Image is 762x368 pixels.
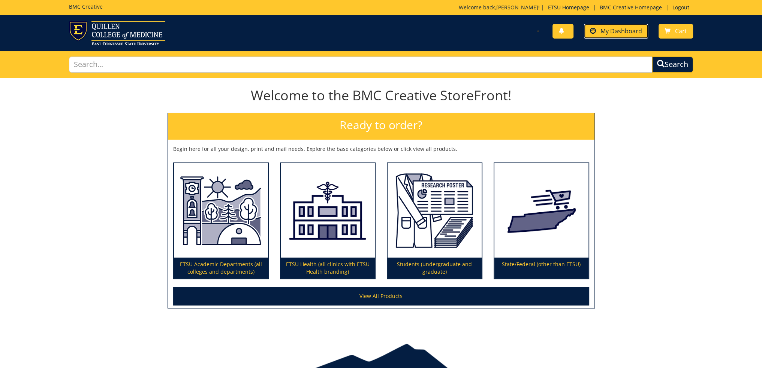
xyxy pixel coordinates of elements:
p: State/Federal (other than ETSU) [494,258,588,279]
h5: BMC Creative [69,4,103,9]
img: ETSU Health (all clinics with ETSU Health branding) [281,163,375,258]
a: My Dashboard [584,24,648,39]
p: Begin here for all your design, print and mail needs. Explore the base categories below or click ... [173,145,589,153]
img: Students (undergraduate and graduate) [388,163,482,258]
a: [PERSON_NAME] [496,4,538,11]
img: ETSU Academic Departments (all colleges and departments) [174,163,268,258]
a: Cart [659,24,693,39]
a: Logout [669,4,693,11]
a: Students (undergraduate and graduate) [388,163,482,279]
span: My Dashboard [600,27,642,35]
p: ETSU Health (all clinics with ETSU Health branding) [281,258,375,279]
p: Students (undergraduate and graduate) [388,258,482,279]
h1: Welcome to the BMC Creative StoreFront! [168,88,595,103]
a: ETSU Academic Departments (all colleges and departments) [174,163,268,279]
a: BMC Creative Homepage [596,4,666,11]
button: Search [652,57,693,73]
img: State/Federal (other than ETSU) [494,163,588,258]
img: ETSU logo [69,21,165,45]
a: State/Federal (other than ETSU) [494,163,588,279]
h2: Ready to order? [168,113,594,140]
a: ETSU Homepage [544,4,593,11]
a: ETSU Health (all clinics with ETSU Health branding) [281,163,375,279]
p: ETSU Academic Departments (all colleges and departments) [174,258,268,279]
p: Welcome back, ! | | | [459,4,693,11]
input: Search... [69,57,652,73]
span: Cart [675,27,687,35]
a: View All Products [173,287,589,305]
